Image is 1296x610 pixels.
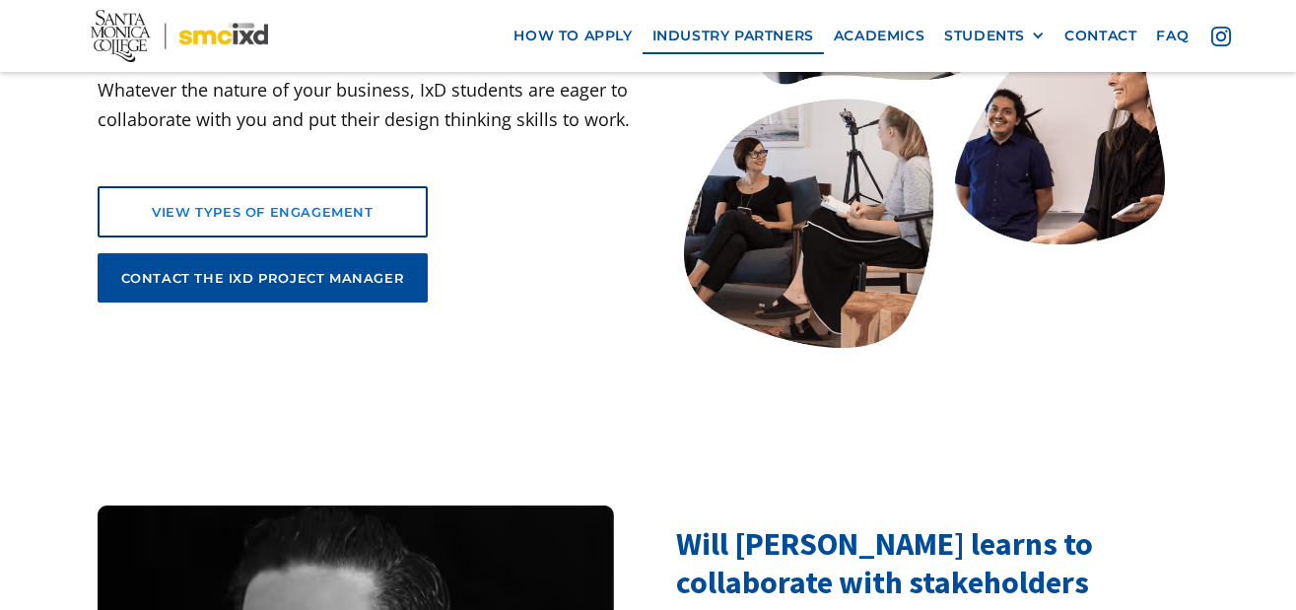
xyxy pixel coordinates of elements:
a: Academics [824,18,934,54]
h2: Will [PERSON_NAME] learns to collaborate with stakeholders [676,525,1198,601]
a: contact [1055,18,1146,54]
img: Santa Monica College - SMC IxD logo [91,10,268,62]
a: industry partners [643,18,824,54]
div: view types of engagement [123,203,403,221]
a: view types of engagement [98,186,429,237]
div: STUDENTS [944,28,1025,44]
p: When you engage with our program, you support diverse students on their journey to a profession t... [98,14,648,134]
a: how to apply [504,18,642,54]
img: icon - instagram [1211,27,1231,46]
div: STUDENTS [944,28,1045,44]
div: contact the ixd project manager [121,269,405,287]
a: contact the ixd project manager [98,253,429,303]
a: faq [1146,18,1198,54]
